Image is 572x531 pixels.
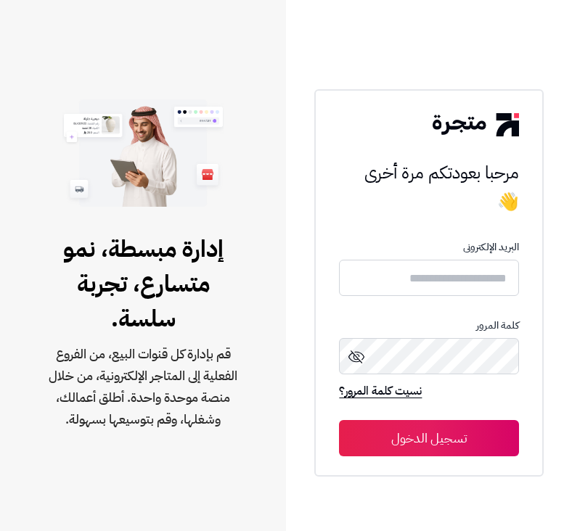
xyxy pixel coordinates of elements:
[433,113,518,136] img: logo-2.png
[339,158,518,216] h3: مرحبا بعودتكم مرة أخرى 👋
[46,231,240,336] span: إدارة مبسطة، نمو متسارع، تجربة سلسة.
[339,420,518,456] button: تسجيل الدخول
[339,382,422,403] a: نسيت كلمة المرور؟
[46,343,240,430] span: قم بإدارة كل قنوات البيع، من الفروع الفعلية إلى المتاجر الإلكترونية، من خلال منصة موحدة واحدة. أط...
[339,320,518,332] p: كلمة المرور
[339,242,518,253] p: البريد الإلكترونى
